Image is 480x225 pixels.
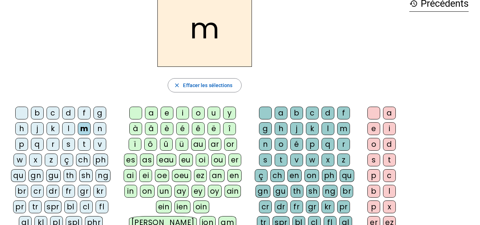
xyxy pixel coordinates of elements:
[367,122,380,135] div: e
[383,154,396,166] div: t
[322,169,337,182] div: ph
[383,107,396,119] div: a
[140,185,155,198] div: on
[176,107,189,119] div: i
[291,185,303,198] div: th
[31,185,44,198] div: cr
[129,138,141,151] div: ï
[337,154,350,166] div: z
[15,122,28,135] div: h
[28,169,43,182] div: gn
[62,185,75,198] div: fr
[306,185,320,198] div: sh
[306,107,319,119] div: c
[62,122,75,135] div: l
[207,122,220,135] div: ë
[255,169,268,182] div: ç
[14,154,26,166] div: w
[46,169,61,182] div: gu
[196,154,209,166] div: oi
[323,185,338,198] div: ng
[270,169,285,182] div: ch
[62,107,75,119] div: d
[179,154,193,166] div: eu
[29,154,42,166] div: x
[96,200,108,213] div: fl
[176,138,188,151] div: ü
[183,81,232,90] span: Effacer les sélections
[383,185,396,198] div: l
[259,154,272,166] div: s
[304,169,319,182] div: on
[207,107,220,119] div: u
[124,169,136,182] div: ai
[47,122,59,135] div: k
[161,122,173,135] div: è
[79,169,93,182] div: sh
[145,107,158,119] div: a
[124,154,137,166] div: es
[224,138,237,151] div: or
[228,154,241,166] div: er
[287,169,302,182] div: en
[192,122,205,135] div: ê
[383,138,396,151] div: d
[15,185,28,198] div: br
[223,107,236,119] div: y
[192,185,205,198] div: ey
[29,200,42,213] div: tr
[174,82,180,89] mat-icon: close
[193,200,210,213] div: oin
[144,138,157,151] div: ô
[172,169,191,182] div: oeu
[322,200,334,213] div: kr
[227,169,242,182] div: en
[160,138,173,151] div: û
[290,200,303,213] div: fr
[80,200,93,213] div: cl
[383,200,396,213] div: x
[156,200,172,213] div: ein
[290,154,303,166] div: v
[78,122,91,135] div: m
[93,138,106,151] div: v
[78,107,91,119] div: f
[44,200,61,213] div: spr
[174,200,190,213] div: ien
[306,138,319,151] div: p
[290,122,303,135] div: j
[176,122,189,135] div: é
[367,200,380,213] div: p
[275,107,287,119] div: a
[64,169,76,182] div: th
[322,154,334,166] div: x
[76,154,90,166] div: ch
[223,122,236,135] div: î
[211,154,226,166] div: ou
[47,107,59,119] div: c
[322,138,334,151] div: q
[64,200,77,213] div: bl
[340,185,353,198] div: br
[145,122,158,135] div: â
[383,122,396,135] div: i
[78,138,91,151] div: t
[367,138,380,151] div: o
[367,154,380,166] div: s
[93,107,106,119] div: g
[11,169,26,182] div: qu
[78,185,91,198] div: gr
[337,200,350,213] div: pr
[383,169,396,182] div: c
[45,154,58,166] div: z
[31,122,44,135] div: j
[275,122,287,135] div: h
[157,185,172,198] div: un
[60,154,73,166] div: ç
[194,169,207,182] div: ez
[259,138,272,151] div: n
[31,138,44,151] div: q
[209,138,221,151] div: ar
[290,107,303,119] div: b
[367,185,380,198] div: b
